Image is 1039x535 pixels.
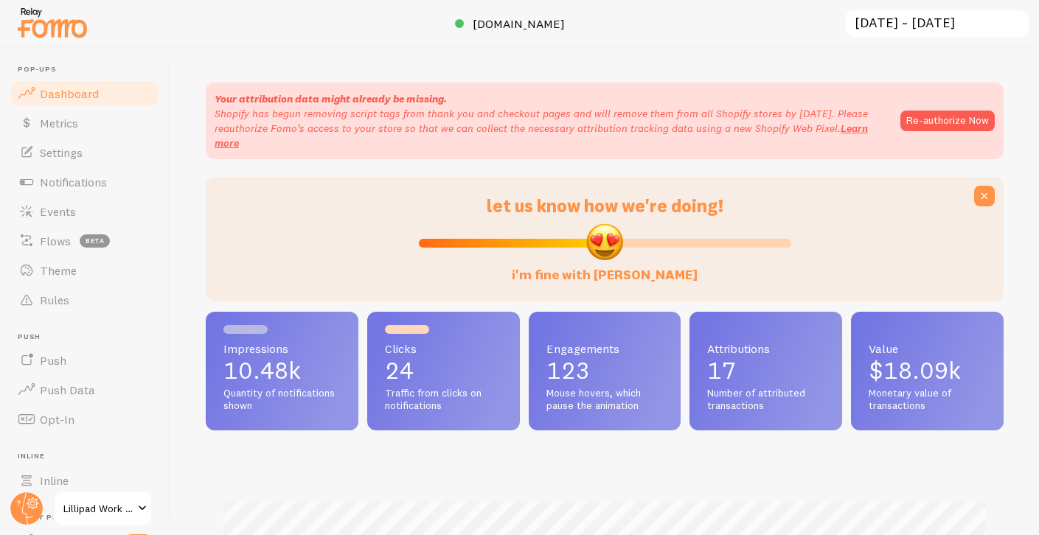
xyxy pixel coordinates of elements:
[40,86,99,101] span: Dashboard
[9,138,161,167] a: Settings
[869,343,986,354] span: Value
[707,343,824,354] span: Attributions
[869,387,986,413] span: Monetary value of transactions
[40,353,66,368] span: Push
[18,65,161,74] span: Pop-ups
[512,252,698,284] label: i'm fine with [PERSON_NAME]
[9,167,161,197] a: Notifications
[15,4,89,41] img: fomo-relay-logo-orange.svg
[40,234,71,248] span: Flows
[900,111,995,131] button: Re-authorize Now
[869,356,961,385] span: $18.09k
[546,387,664,413] span: Mouse hovers, which pause the animation
[546,359,664,382] p: 123
[9,79,161,108] a: Dashboard
[40,145,83,160] span: Settings
[585,222,625,262] img: emoji.png
[18,452,161,461] span: Inline
[9,375,161,405] a: Push Data
[9,226,161,256] a: Flows beta
[385,359,502,382] p: 24
[40,204,76,219] span: Events
[9,405,161,434] a: Opt-In
[9,197,161,226] a: Events
[215,106,886,150] p: Shopify has begun removing script tags from thank you and checkout pages and will remove them fro...
[40,175,107,189] span: Notifications
[40,116,78,130] span: Metrics
[9,346,161,375] a: Push
[18,332,161,342] span: Push
[40,263,77,278] span: Theme
[40,473,69,488] span: Inline
[53,491,153,526] a: Lillipad Work Solutions
[9,256,161,285] a: Theme
[707,387,824,413] span: Number of attributed transactions
[223,387,341,413] span: Quantity of notifications shown
[9,285,161,315] a: Rules
[9,466,161,495] a: Inline
[63,500,133,517] span: Lillipad Work Solutions
[40,382,95,397] span: Push Data
[223,359,341,382] p: 10.48k
[707,359,824,382] p: 17
[40,412,74,427] span: Opt-In
[80,234,110,248] span: beta
[385,387,502,413] span: Traffic from clicks on notifications
[546,343,664,354] span: Engagements
[40,293,69,307] span: Rules
[223,343,341,354] span: Impressions
[385,343,502,354] span: Clicks
[9,108,161,138] a: Metrics
[487,195,723,217] span: let us know how we're doing!
[215,92,447,105] strong: Your attribution data might already be missing.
